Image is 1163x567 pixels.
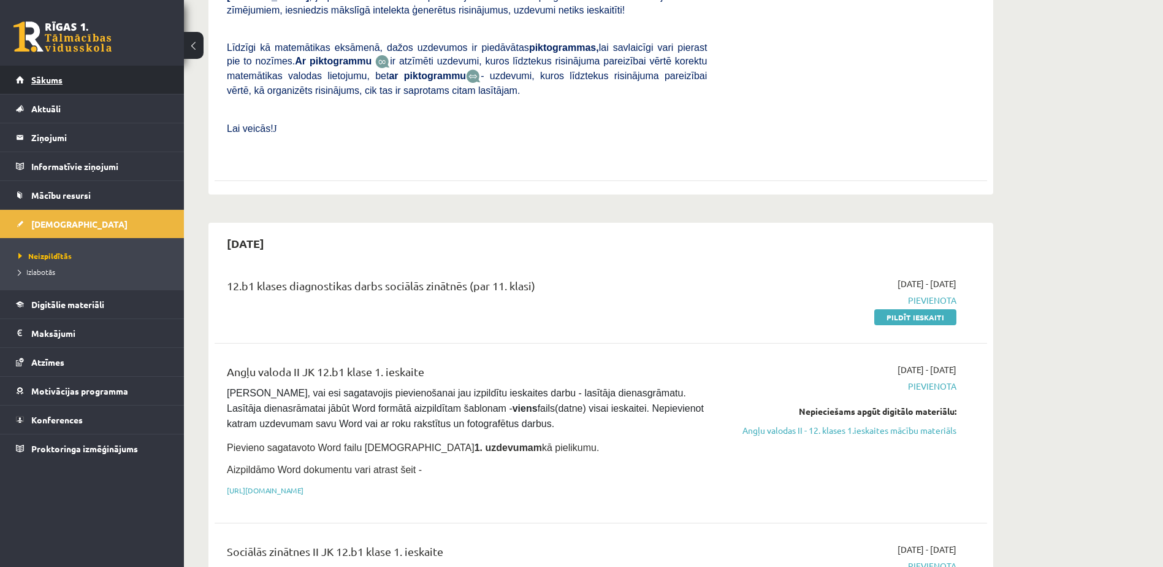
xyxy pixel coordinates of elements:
span: Līdzīgi kā matemātikas eksāmenā, dažos uzdevumos ir piedāvātas lai savlaicīgi vari pierast pie to... [227,42,707,66]
span: Aizpildāmo Word dokumentu vari atrast šeit - [227,465,422,475]
a: Digitālie materiāli [16,290,169,318]
a: Sākums [16,66,169,94]
span: Izlabotās [18,267,55,277]
span: J [273,123,277,134]
img: wKvN42sLe3LLwAAAABJRU5ErkJggg== [466,69,481,83]
span: Aktuāli [31,103,61,114]
a: Rīgas 1. Tālmācības vidusskola [13,21,112,52]
span: [DATE] - [DATE] [898,363,956,376]
a: Motivācijas programma [16,377,169,405]
div: Angļu valoda II JK 12.b1 klase 1. ieskaite [227,363,707,386]
a: Atzīmes [16,348,169,376]
a: [URL][DOMAIN_NAME] [227,485,303,495]
a: Pildīt ieskaiti [874,309,956,325]
span: [DATE] - [DATE] [898,277,956,290]
a: Angļu valodas II - 12. klases 1.ieskaites mācību materiāls [725,424,956,437]
span: Proktoringa izmēģinājums [31,443,138,454]
a: Maksājumi [16,319,169,347]
div: Nepieciešams apgūt digitālo materiālu: [725,405,956,418]
strong: viens [513,403,538,414]
a: Aktuāli [16,94,169,123]
span: Motivācijas programma [31,385,128,396]
img: JfuEzvunn4EvwAAAAASUVORK5CYII= [375,55,390,69]
a: Izlabotās [18,266,172,277]
b: piktogrammas, [529,42,599,53]
span: Pievienota [725,294,956,307]
legend: Informatīvie ziņojumi [31,152,169,180]
a: [DEMOGRAPHIC_DATA] [16,210,169,238]
span: Digitālie materiāli [31,299,104,310]
a: Proktoringa izmēģinājums [16,434,169,463]
span: ir atzīmēti uzdevumi, kuros līdztekus risinājuma pareizībai vērtē korektu matemātikas valodas lie... [227,56,707,81]
span: Mācību resursi [31,190,91,201]
a: Konferences [16,406,169,434]
strong: 1. uzdevumam [475,442,542,453]
legend: Maksājumi [31,319,169,347]
h2: [DATE] [215,229,276,258]
a: Mācību resursi [16,181,169,209]
span: Pievienota [725,380,956,393]
legend: Ziņojumi [31,123,169,152]
div: 12.b1 klases diagnostikas darbs sociālās zinātnēs (par 11. klasi) [227,277,707,300]
b: ar piktogrammu [389,71,466,81]
a: Ziņojumi [16,123,169,152]
span: Sākums [31,74,63,85]
div: Sociālās zinātnes II JK 12.b1 klase 1. ieskaite [227,543,707,566]
span: [DATE] - [DATE] [898,543,956,556]
span: [DEMOGRAPHIC_DATA] [31,218,128,229]
span: [PERSON_NAME], vai esi sagatavojis pievienošanai jau izpildītu ieskaites darbu - lasītāja dienasg... [227,388,706,429]
span: Lai veicās! [227,123,273,134]
a: Informatīvie ziņojumi [16,152,169,180]
span: Pievieno sagatavoto Word failu [DEMOGRAPHIC_DATA] kā pielikumu. [227,442,599,453]
a: Neizpildītās [18,250,172,261]
span: Atzīmes [31,357,64,368]
b: Ar piktogrammu [295,56,372,66]
span: Neizpildītās [18,251,72,261]
span: Konferences [31,414,83,425]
